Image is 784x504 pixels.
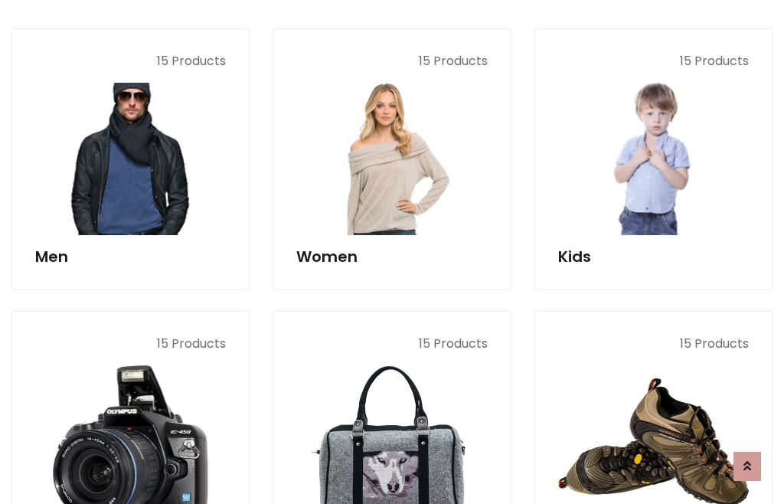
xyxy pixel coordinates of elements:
[296,52,487,70] p: 15 Products
[558,335,749,353] p: 15 Products
[35,52,226,70] p: 15 Products
[296,335,487,353] p: 15 Products
[558,52,749,70] p: 15 Products
[35,335,226,353] p: 15 Products
[296,247,487,266] h5: Women
[35,247,226,266] h5: Men
[558,247,749,266] h5: Kids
